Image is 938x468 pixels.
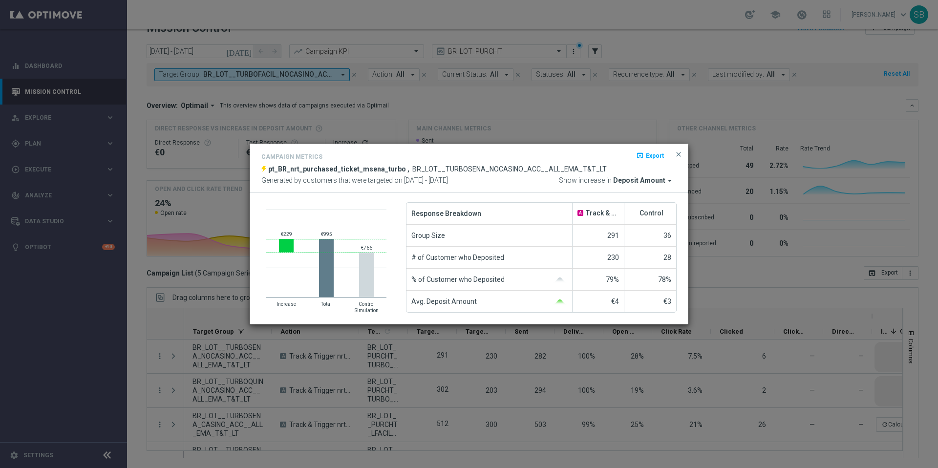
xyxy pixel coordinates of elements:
[553,299,567,304] img: gaussianGreen.svg
[411,269,505,290] span: % of Customer who Deposited
[663,232,671,239] span: 36
[281,232,292,237] text: €229
[320,301,332,307] text: Total
[636,151,644,159] i: open_in_browser
[361,245,372,251] text: €766
[407,165,409,173] span: ,
[411,203,481,224] span: Response Breakdown
[663,298,671,305] span: €3
[586,209,619,217] span: Track & Trigger nrt_purchased_tickets
[606,276,619,283] span: 79%
[665,176,674,185] i: arrow_drop_down
[404,176,448,184] span: [DATE] - [DATE]
[412,165,607,173] span: BR_LOT__TURBOSENA_NOCASINO_ACC__ALL_EMA_T&T_LT
[553,277,567,282] img: gaussianGrey.svg
[675,150,682,158] span: close
[277,301,296,307] text: Increase
[355,301,379,313] text: Control Simulation
[268,165,406,173] span: pt_BR_nrt_purchased_ticket_msena_turbo
[577,210,583,216] span: A
[321,232,332,237] text: €995
[261,176,403,184] span: Generated by customers that were targeted on
[635,149,665,161] button: open_in_browser Export
[658,276,671,283] span: 78%
[640,209,663,217] span: Control
[611,298,619,305] span: €4
[411,225,445,246] span: Group Size
[411,291,477,312] span: Avg. Deposit Amount
[646,152,664,159] span: Export
[613,176,665,185] span: Deposit Amount
[261,153,322,160] h4: Campaign Metrics
[607,232,619,239] span: 291
[411,247,504,268] span: # of Customer who Deposited
[613,176,677,185] button: Deposit Amount arrow_drop_down
[607,254,619,261] span: 230
[663,254,671,261] span: 28
[559,176,612,185] span: Show increase in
